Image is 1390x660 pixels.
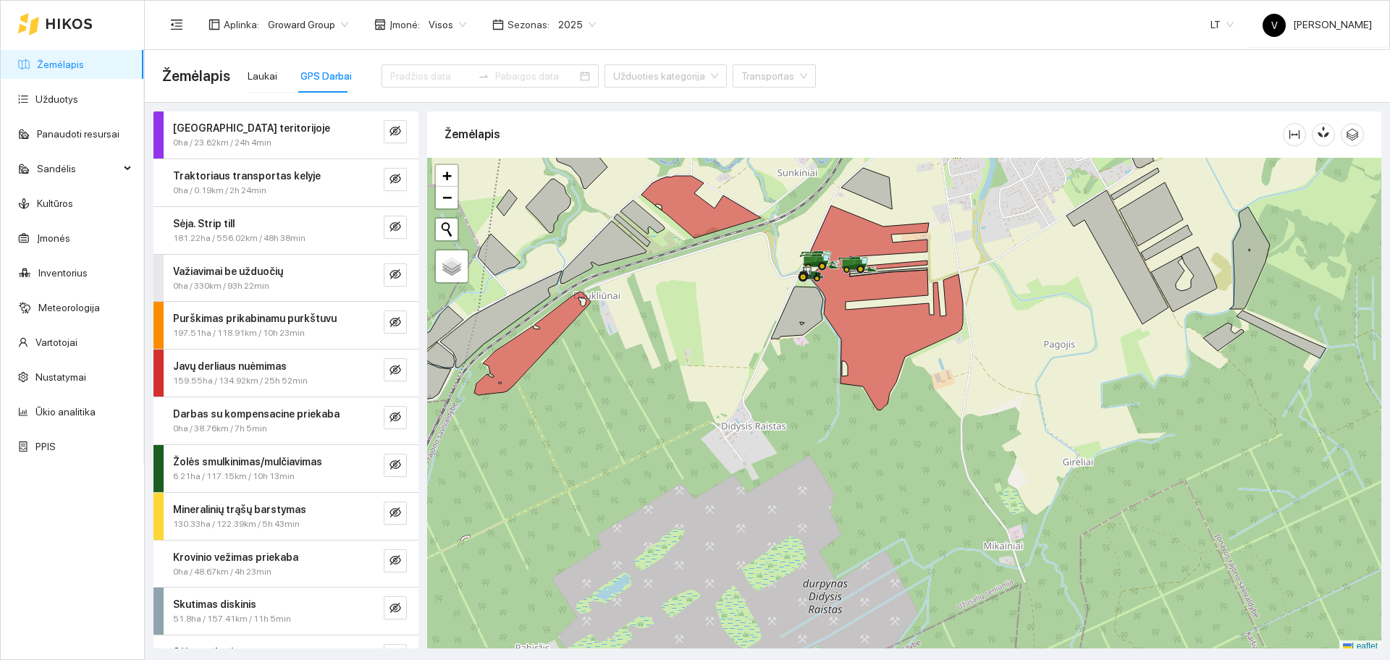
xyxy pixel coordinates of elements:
[173,517,300,531] span: 130.33ha / 122.39km / 5h 43min
[173,218,235,229] strong: Sėja. Strip till
[173,551,298,563] strong: Krovinio vežimas priekaba
[384,549,407,572] button: eye-invisible
[173,612,291,626] span: 51.8ha / 157.41km / 11h 5min
[153,159,418,206] div: Traktoriaus transportas kelyje0ha / 0.19km / 2h 24mineye-invisible
[38,267,88,279] a: Inventorius
[173,422,267,436] span: 0ha / 38.76km / 7h 5min
[173,184,266,198] span: 0ha / 0.19km / 2h 24min
[384,406,407,429] button: eye-invisible
[442,166,452,185] span: +
[38,302,100,313] a: Meteorologija
[248,68,277,84] div: Laukai
[384,596,407,619] button: eye-invisible
[389,507,401,520] span: eye-invisible
[300,68,352,84] div: GPS Darbai
[37,198,73,209] a: Kultūros
[478,70,489,82] span: to
[495,68,577,84] input: Pabaigos data
[153,397,418,444] div: Darbas su kompensacine priekaba0ha / 38.76km / 7h 5mineye-invisible
[173,279,269,293] span: 0ha / 330km / 93h 22min
[390,68,472,84] input: Pradžios data
[35,93,78,105] a: Užduotys
[445,114,1283,155] div: Žemėlapis
[268,14,348,35] span: Groward Group
[153,445,418,492] div: Žolės smulkinimas/mulčiavimas6.21ha / 117.15km / 10h 13mineye-invisible
[170,18,183,31] span: menu-fold
[384,502,407,525] button: eye-invisible
[389,125,401,139] span: eye-invisible
[374,19,386,30] span: shop
[429,14,466,35] span: Visos
[384,454,407,477] button: eye-invisible
[1263,19,1372,30] span: [PERSON_NAME]
[436,219,458,240] button: Initiate a new search
[153,255,418,302] div: Važiavimai be užduočių0ha / 330km / 93h 22mineye-invisible
[35,441,56,452] a: PPIS
[224,17,259,33] span: Aplinka :
[1283,123,1306,146] button: column-width
[1271,14,1278,37] span: V
[389,221,401,234] span: eye-invisible
[153,493,418,540] div: Mineralinių trąšų barstymas130.33ha / 122.39km / 5h 43mineye-invisible
[153,541,418,588] div: Krovinio vežimas priekaba0ha / 48.67km / 4h 23mineye-invisible
[389,554,401,568] span: eye-invisible
[436,187,458,208] a: Zoom out
[35,337,77,348] a: Vartotojai
[173,136,271,150] span: 0ha / 23.62km / 24h 4min
[173,456,322,467] strong: Žolės smulkinimas/mulčiavimas
[478,70,489,82] span: swap-right
[162,64,230,88] span: Žemėlapis
[173,565,271,579] span: 0ha / 48.67km / 4h 23min
[37,128,119,140] a: Panaudoti resursai
[1343,641,1378,651] a: Leaflet
[173,470,295,483] span: 6.21ha / 117.15km / 10h 13min
[37,59,84,70] a: Žemėlapis
[153,350,418,397] div: Javų derliaus nuėmimas159.55ha / 134.92km / 25h 52mineye-invisible
[173,326,305,340] span: 197.51ha / 118.91km / 10h 23min
[389,173,401,187] span: eye-invisible
[173,122,330,134] strong: [GEOGRAPHIC_DATA] teritorijoje
[1284,129,1305,140] span: column-width
[384,216,407,239] button: eye-invisible
[507,17,549,33] span: Sezonas :
[173,408,340,420] strong: Darbas su kompensacine priekaba
[384,120,407,143] button: eye-invisible
[162,10,191,39] button: menu-fold
[389,17,420,33] span: Įmonė :
[442,188,452,206] span: −
[37,154,119,183] span: Sandėlis
[389,459,401,473] span: eye-invisible
[492,19,504,30] span: calendar
[173,266,283,277] strong: Važiavimai be užduočių
[1210,14,1234,35] span: LT
[389,602,401,616] span: eye-invisible
[389,411,401,425] span: eye-invisible
[173,646,248,658] strong: Sėja su skutimu
[35,371,86,383] a: Nustatymai
[389,316,401,330] span: eye-invisible
[173,598,256,610] strong: Skutimas diskinis
[153,111,418,158] div: [GEOGRAPHIC_DATA] teritorijoje0ha / 23.62km / 24h 4mineye-invisible
[173,313,337,324] strong: Purškimas prikabinamu purkštuvu
[384,310,407,334] button: eye-invisible
[153,302,418,349] div: Purškimas prikabinamu purkštuvu197.51ha / 118.91km / 10h 23mineye-invisible
[153,588,418,635] div: Skutimas diskinis51.8ha / 157.41km / 11h 5mineye-invisible
[173,374,308,388] span: 159.55ha / 134.92km / 25h 52min
[558,14,596,35] span: 2025
[173,170,321,182] strong: Traktoriaus transportas kelyje
[436,165,458,187] a: Zoom in
[384,358,407,381] button: eye-invisible
[389,268,401,282] span: eye-invisible
[208,19,220,30] span: layout
[153,207,418,254] div: Sėja. Strip till181.22ha / 556.02km / 48h 38mineye-invisible
[173,360,287,372] strong: Javų derliaus nuėmimas
[37,232,70,244] a: Įmonės
[389,364,401,378] span: eye-invisible
[173,504,306,515] strong: Mineralinių trąšų barstymas
[384,168,407,191] button: eye-invisible
[384,263,407,287] button: eye-invisible
[173,232,306,245] span: 181.22ha / 556.02km / 48h 38min
[35,406,96,418] a: Ūkio analitika
[436,250,468,282] a: Layers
